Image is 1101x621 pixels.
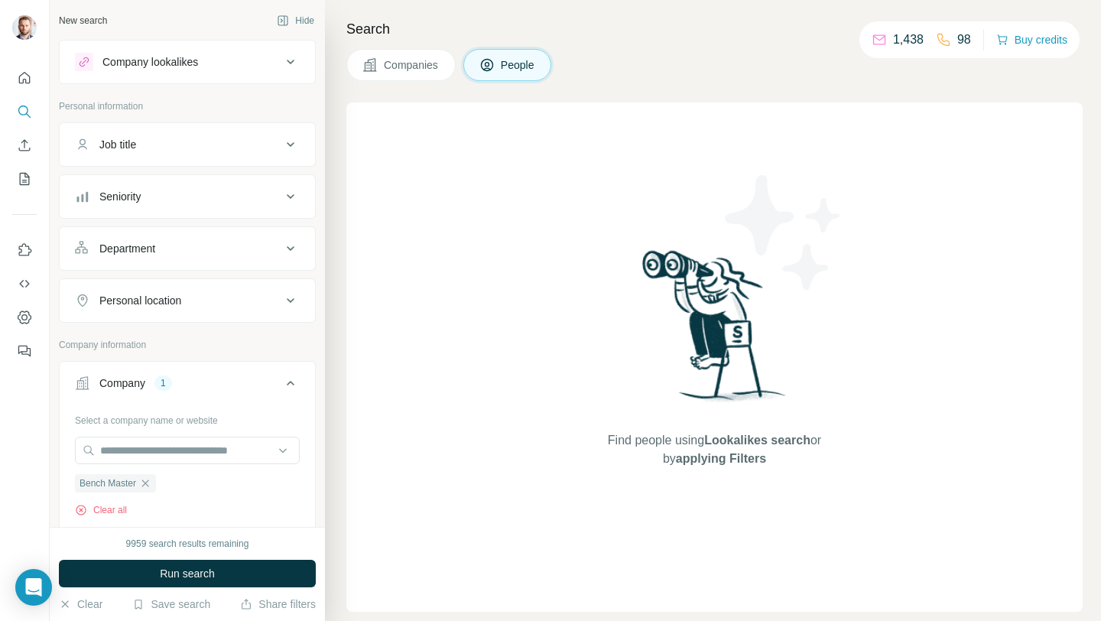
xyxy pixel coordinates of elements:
[240,597,316,612] button: Share filters
[75,408,300,428] div: Select a company name or website
[15,569,52,606] div: Open Intercom Messenger
[384,57,440,73] span: Companies
[126,537,249,551] div: 9959 search results remaining
[12,132,37,159] button: Enrich CSV
[132,597,210,612] button: Save search
[59,338,316,352] p: Company information
[12,64,37,92] button: Quick start
[266,9,325,32] button: Hide
[160,566,215,581] span: Run search
[154,376,172,390] div: 1
[676,452,766,465] span: applying Filters
[12,236,37,264] button: Use Surfe on LinkedIn
[99,189,141,204] div: Seniority
[12,165,37,193] button: My lists
[592,431,836,468] span: Find people using or by
[893,31,924,49] p: 1,438
[80,476,136,490] span: Bench Master
[99,137,136,152] div: Job title
[59,560,316,587] button: Run search
[12,337,37,365] button: Feedback
[60,282,315,319] button: Personal location
[715,164,853,301] img: Surfe Illustration - Stars
[102,54,198,70] div: Company lookalikes
[346,18,1083,40] h4: Search
[75,503,127,517] button: Clear all
[60,44,315,80] button: Company lookalikes
[99,241,155,256] div: Department
[99,376,145,391] div: Company
[996,29,1067,50] button: Buy credits
[12,270,37,297] button: Use Surfe API
[60,230,315,267] button: Department
[60,365,315,408] button: Company1
[704,434,810,447] span: Lookalikes search
[60,178,315,215] button: Seniority
[59,99,316,113] p: Personal information
[60,126,315,163] button: Job title
[59,597,102,612] button: Clear
[59,14,107,28] div: New search
[501,57,536,73] span: People
[957,31,971,49] p: 98
[12,304,37,331] button: Dashboard
[12,15,37,40] img: Avatar
[99,293,181,308] div: Personal location
[635,246,794,417] img: Surfe Illustration - Woman searching with binoculars
[12,98,37,125] button: Search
